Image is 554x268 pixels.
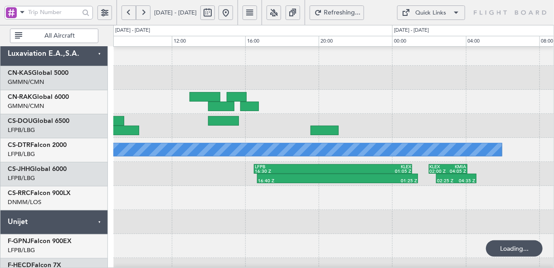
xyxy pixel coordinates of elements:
div: 04:05 Z [448,169,466,174]
div: 04:00 [466,36,539,47]
input: Trip Number [28,5,79,19]
a: CS-RRCFalcon 900LX [8,190,71,196]
span: CS-JHH [8,166,30,172]
button: All Aircraft [10,29,98,43]
div: 16:40 Z [258,179,338,183]
a: LFPB/LBG [8,126,35,134]
a: LFPB/LBG [8,150,35,158]
div: Quick Links [416,9,447,18]
span: CN-KAS [8,70,32,76]
div: 16:30 Z [255,169,333,174]
button: Quick Links [397,5,465,20]
div: 02:25 Z [437,179,456,183]
span: CS-RRC [8,190,30,196]
span: CS-DOU [8,118,33,124]
div: 16:00 [245,36,319,47]
a: CN-KASGlobal 5000 [8,70,68,76]
span: Refreshing... [324,10,361,16]
div: KLEX [430,165,448,169]
div: LFPB [255,165,333,169]
a: GMMN/CMN [8,102,44,110]
a: LFPB/LBG [8,174,35,182]
a: GMMN/CMN [8,78,44,86]
div: Loading... [486,240,543,257]
div: 02:00 Z [430,169,448,174]
a: F-GPNJFalcon 900EX [8,238,72,244]
a: CS-DOUGlobal 6500 [8,118,69,124]
div: KMIA [448,165,466,169]
span: All Aircraft [24,33,95,39]
a: CS-DTRFalcon 2000 [8,142,67,148]
div: 08:00 [98,36,172,47]
span: CN-RAK [8,94,32,100]
a: DNMM/LOS [8,198,41,206]
a: CN-RAKGlobal 6000 [8,94,69,100]
div: 01:25 Z [338,179,418,183]
div: KLEX [333,165,411,169]
span: [DATE] - [DATE] [154,9,197,17]
a: LFPB/LBG [8,246,35,254]
div: 04:35 Z [457,179,476,183]
button: Refreshing... [310,5,364,20]
div: 01:05 Z [333,169,411,174]
div: [DATE] - [DATE] [394,27,429,34]
span: CS-DTR [8,142,30,148]
div: 12:00 [172,36,245,47]
div: 00:00 [392,36,466,47]
span: F-GPNJ [8,238,30,244]
div: 20:00 [319,36,392,47]
div: [DATE] - [DATE] [115,27,150,34]
a: CS-JHHGlobal 6000 [8,166,67,172]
